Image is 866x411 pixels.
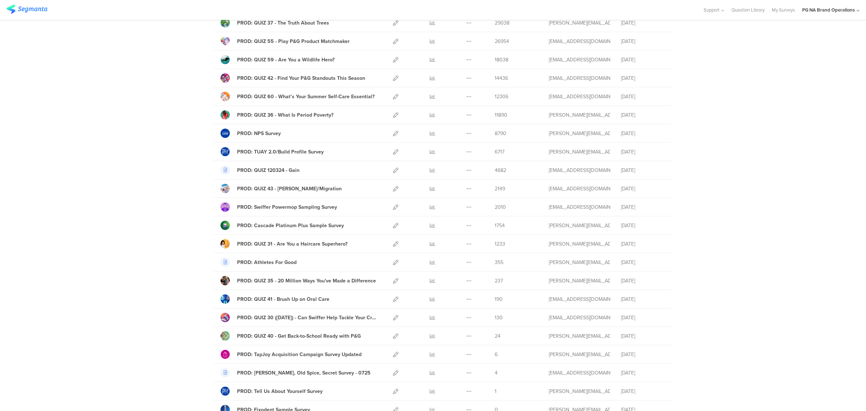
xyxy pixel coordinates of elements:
[237,203,337,211] div: PROD: Swiffer Powermop Sampling Survey
[220,221,344,230] a: PROD: Cascade Platinum Plus Sample Survey
[237,166,299,174] div: PROD: QUIZ 120324 - Gain
[220,129,281,138] a: PROD: NPS Survey
[549,74,610,82] div: varun.yadav@mindtree.com
[495,19,509,27] span: 29038
[621,295,664,303] div: [DATE]
[621,259,664,266] div: [DATE]
[237,185,342,192] div: PROD: QUIZ 43 - Dawn/Migration
[495,295,503,303] span: 190
[237,130,281,137] div: PROD: NPS Survey
[549,19,610,27] div: chellappa.uc@pg.com
[220,294,329,304] a: PROD: QUIZ 41 - Brush Up on Oral Care
[220,92,375,101] a: PROD: QUIZ 60 - What’s Your Summer Self-Care Essential?
[237,38,350,45] div: PROD: QUIZ 55 - Play P&G Product Matchmaker
[237,111,333,119] div: PROD: QUIZ 36 - What Is Period Poverty?
[220,331,361,341] a: PROD: QUIZ 40 - Get Back-to-School Ready with P&G
[621,240,664,248] div: [DATE]
[495,351,498,358] span: 6
[495,148,504,156] span: 6717
[495,130,506,137] span: 8790
[220,147,324,156] a: PROD: TUAY 2.0/Build Profile Survey
[220,55,334,64] a: PROD: QUIZ 59 - Are You a Wildlife Hero?
[549,222,610,229] div: chellappa.uc@pg.com
[621,314,664,321] div: [DATE]
[549,93,610,100] div: kumar.h.7@pg.com
[220,313,377,322] a: PROD: QUIZ 30 ([DATE]) - Can Swiffer Help Tackle Your Creepy-Crawlies?
[621,19,664,27] div: [DATE]
[549,351,610,358] div: chellappa.uc@pg.com
[220,368,371,377] a: PROD: [PERSON_NAME], Old Spice, Secret Survey - 0725
[495,369,498,377] span: 4
[495,56,508,64] span: 18038
[495,222,505,229] span: 1754
[549,240,610,248] div: chellappa.uc@pg.com
[237,277,376,285] div: PROD: QUIZ 35 - 20 Million Ways You've Made a Difference
[495,166,506,174] span: 4682
[237,56,334,64] div: PROD: QUIZ 59 - Are You a Wildlife Hero?
[621,203,664,211] div: [DATE]
[237,259,297,266] div: PROD: Athletes For Good
[237,332,361,340] div: PROD: QUIZ 40 - Get Back-to-School Ready with P&G
[549,56,610,64] div: kumar.h.7@pg.com
[220,184,342,193] a: PROD: QUIZ 43 - [PERSON_NAME]/Migration
[220,239,347,248] a: PROD: QUIZ 31 - Are You a Haircare Superhero?
[621,222,664,229] div: [DATE]
[495,259,503,266] span: 355
[495,74,508,82] span: 14436
[237,388,323,395] div: PROD: Tell Us About Yourself Survey
[549,111,610,119] div: chellappa.uc@pg.com
[549,332,610,340] div: chellappa.uc@pg.com
[237,148,324,156] div: PROD: TUAY 2.0/Build Profile Survey
[549,277,610,285] div: chellappa.uc@pg.com
[220,110,333,120] a: PROD: QUIZ 36 - What Is Period Poverty?
[220,73,365,83] a: PROD: QUIZ 42 - Find Your P&G Standouts This Season
[621,351,664,358] div: [DATE]
[220,350,362,359] a: PROD: TapJoy Acquisition Campaign Survey Updated
[621,332,664,340] div: [DATE]
[237,295,329,303] div: PROD: QUIZ 41 - Brush Up on Oral Care
[495,185,505,192] span: 2149
[621,166,664,174] div: [DATE]
[549,388,610,395] div: chellappa.uc@pg.com
[220,386,323,396] a: PROD: Tell Us About Yourself Survey
[549,38,610,45] div: kumar.h.7@pg.com
[621,277,664,285] div: [DATE]
[621,185,664,192] div: [DATE]
[237,314,377,321] div: PROD: QUIZ 30 (Oct 23) - Can Swiffer Help Tackle Your Creepy-Crawlies?
[220,258,297,267] a: PROD: Athletes For Good
[220,202,337,212] a: PROD: Swiffer Powermop Sampling Survey
[495,38,509,45] span: 26954
[237,369,371,377] div: PROD: Olay, Old Spice, Secret Survey - 0725
[220,165,299,175] a: PROD: QUIZ 120324 - Gain
[237,240,347,248] div: PROD: QUIZ 31 - Are You a Haircare Superhero?
[549,259,610,266] div: fisk.m@pg.com
[621,38,664,45] div: [DATE]
[495,277,503,285] span: 237
[621,130,664,137] div: [DATE]
[621,56,664,64] div: [DATE]
[549,314,610,321] div: varun.yadav@mindtree.com
[549,369,610,377] div: yadav.vy.3@pg.com
[549,148,610,156] div: chellappa.uc@pg.com
[6,5,47,14] img: segmanta logo
[237,93,375,100] div: PROD: QUIZ 60 - What’s Your Summer Self-Care Essential?
[495,203,506,211] span: 2010
[621,93,664,100] div: [DATE]
[549,130,610,137] div: chellappa.uc@pg.com
[621,74,664,82] div: [DATE]
[237,19,329,27] div: PROD: QUIZ 37 - The Truth About Trees
[549,295,610,303] div: varun.yadav@mindtree.com
[621,388,664,395] div: [DATE]
[495,314,503,321] span: 130
[621,111,664,119] div: [DATE]
[220,18,329,27] a: PROD: QUIZ 37 - The Truth About Trees
[802,7,855,13] div: PG NA Brand Operations
[237,222,344,229] div: PROD: Cascade Platinum Plus Sample Survey
[549,185,610,192] div: varun.yadav@mindtree.com
[495,332,500,340] span: 24
[549,166,610,174] div: kumar.h.7@pg.com
[237,351,362,358] div: PROD: TapJoy Acquisition Campaign Survey Updated
[220,36,350,46] a: PROD: QUIZ 55 - Play P&G Product Matchmaker
[495,240,505,248] span: 1233
[495,388,497,395] span: 1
